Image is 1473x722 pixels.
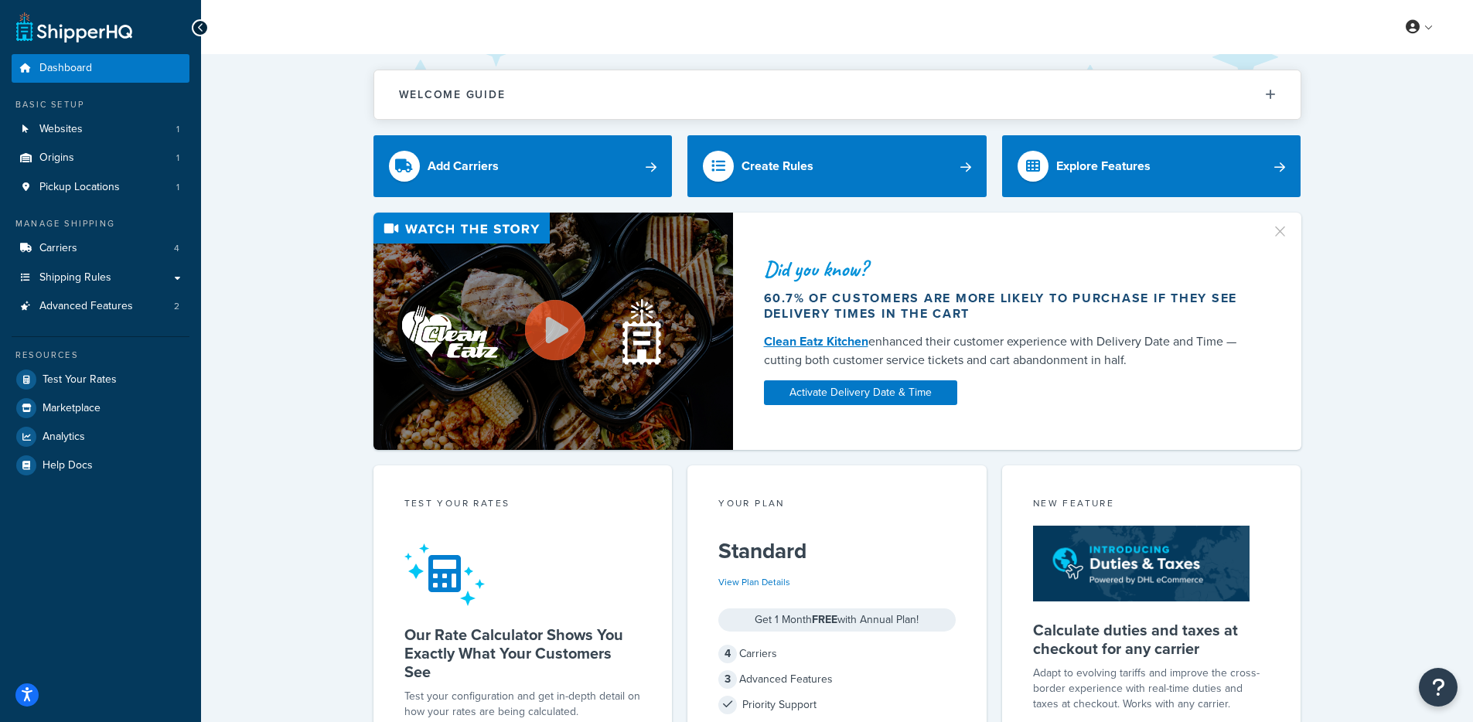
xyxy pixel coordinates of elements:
[12,115,189,144] li: Websites
[174,300,179,313] span: 2
[1033,666,1270,712] p: Adapt to evolving tariffs and improve the cross-border experience with real-time duties and taxes...
[399,89,506,100] h2: Welcome Guide
[718,643,956,665] div: Carriers
[176,123,179,136] span: 1
[428,155,499,177] div: Add Carriers
[39,62,92,75] span: Dashboard
[39,300,133,313] span: Advanced Features
[718,670,737,689] span: 3
[404,496,642,514] div: Test your rates
[12,394,189,422] a: Marketplace
[1033,496,1270,514] div: New Feature
[1056,155,1151,177] div: Explore Features
[718,496,956,514] div: Your Plan
[1002,135,1301,197] a: Explore Features
[176,181,179,194] span: 1
[12,144,189,172] li: Origins
[404,689,642,720] div: Test your configuration and get in-depth detail on how your rates are being calculated.
[1419,668,1458,707] button: Open Resource Center
[12,451,189,479] a: Help Docs
[718,669,956,690] div: Advanced Features
[12,173,189,202] a: Pickup Locations1
[373,135,673,197] a: Add Carriers
[12,54,189,83] a: Dashboard
[39,271,111,284] span: Shipping Rules
[404,625,642,681] h5: Our Rate Calculator Shows You Exactly What Your Customers See
[12,234,189,263] li: Carriers
[718,694,956,716] div: Priority Support
[12,234,189,263] a: Carriers4
[43,459,93,472] span: Help Docs
[12,292,189,321] li: Advanced Features
[12,264,189,292] a: Shipping Rules
[12,292,189,321] a: Advanced Features2
[764,291,1253,322] div: 60.7% of customers are more likely to purchase if they see delivery times in the cart
[764,332,868,350] a: Clean Eatz Kitchen
[39,181,120,194] span: Pickup Locations
[373,213,733,450] img: Video thumbnail
[12,173,189,202] li: Pickup Locations
[812,611,837,628] strong: FREE
[43,431,85,444] span: Analytics
[43,373,117,387] span: Test Your Rates
[718,608,956,632] div: Get 1 Month with Annual Plan!
[764,258,1253,280] div: Did you know?
[374,70,1301,119] button: Welcome Guide
[12,366,189,393] a: Test Your Rates
[12,349,189,362] div: Resources
[12,217,189,230] div: Manage Shipping
[39,242,77,255] span: Carriers
[1033,621,1270,658] h5: Calculate duties and taxes at checkout for any carrier
[174,242,179,255] span: 4
[39,152,74,165] span: Origins
[39,123,83,136] span: Websites
[718,539,956,564] h5: Standard
[43,402,101,415] span: Marketplace
[12,423,189,451] a: Analytics
[764,332,1253,370] div: enhanced their customer experience with Delivery Date and Time — cutting both customer service ti...
[12,144,189,172] a: Origins1
[764,380,957,405] a: Activate Delivery Date & Time
[12,98,189,111] div: Basic Setup
[12,115,189,144] a: Websites1
[687,135,987,197] a: Create Rules
[742,155,813,177] div: Create Rules
[176,152,179,165] span: 1
[718,645,737,663] span: 4
[718,575,790,589] a: View Plan Details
